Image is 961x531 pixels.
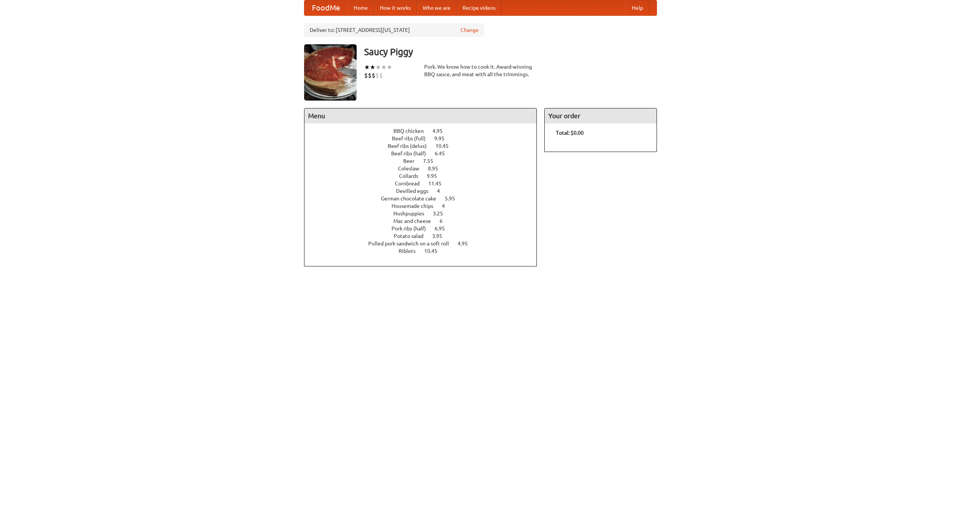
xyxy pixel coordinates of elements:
b: Total: $0.00 [556,130,584,136]
span: 6.95 [435,226,452,232]
h4: Menu [304,108,536,123]
span: 8.95 [428,165,446,171]
li: $ [364,71,368,80]
a: Who we are [417,0,456,15]
a: Riblets 10.45 [399,248,451,254]
span: Beef ribs (delux) [388,143,434,149]
img: angular.jpg [304,44,357,101]
span: 11.45 [428,181,449,187]
a: FoodMe [304,0,348,15]
span: Pulled pork sandwich on a soft roll [368,241,456,247]
li: $ [375,71,379,80]
span: Beef ribs (half) [391,150,434,156]
a: Recipe videos [456,0,502,15]
li: $ [372,71,375,80]
span: 9.95 [434,135,452,141]
span: Housemade chips [392,203,441,209]
a: How it works [374,0,417,15]
a: Pulled pork sandwich on a soft roll 4.95 [368,241,482,247]
span: 5.95 [445,196,462,202]
a: Change [461,26,479,34]
a: Collards 9.95 [399,173,451,179]
a: Beef ribs (delux) 10.45 [388,143,462,149]
span: 4 [437,188,447,194]
a: Beef ribs (half) 6.45 [391,150,459,156]
span: Pork ribs (half) [392,226,434,232]
a: Coleslaw 8.95 [398,165,452,171]
a: Pork ribs (half) 6.95 [392,226,459,232]
a: Mac and cheese 6 [393,218,456,224]
a: Beef ribs (full) 9.95 [392,135,458,141]
span: Beer [403,158,422,164]
span: BBQ chicken [393,128,431,134]
a: Hushpuppies 3.25 [393,211,457,217]
span: 10.45 [424,248,445,254]
span: German chocolate cake [381,196,444,202]
span: Collards [399,173,426,179]
a: Potato salad 3.95 [394,233,456,239]
h4: Your order [545,108,657,123]
li: $ [368,71,372,80]
span: 9.95 [427,173,444,179]
span: 3.95 [432,233,450,239]
span: Beef ribs (full) [392,135,433,141]
a: Housemade chips 4 [392,203,459,209]
span: Hushpuppies [393,211,432,217]
div: Pork. We know how to cook it. Award-winning BBQ sauce, and meat with all the trimmings. [424,63,537,78]
span: 10.45 [435,143,456,149]
a: Home [348,0,374,15]
a: Beer 7.55 [403,158,447,164]
a: Cornbread 11.45 [395,181,455,187]
span: Coleslaw [398,165,427,171]
li: ★ [364,63,370,71]
li: ★ [370,63,375,71]
span: Devilled eggs [396,188,436,194]
li: ★ [387,63,392,71]
li: ★ [381,63,387,71]
span: 4.95 [432,128,450,134]
span: 3.25 [433,211,450,217]
span: 7.55 [423,158,441,164]
a: Devilled eggs 4 [396,188,454,194]
div: Deliver to: [STREET_ADDRESS][US_STATE] [304,23,484,37]
span: 4.95 [458,241,475,247]
a: BBQ chicken 4.95 [393,128,456,134]
a: German chocolate cake 5.95 [381,196,469,202]
li: ★ [375,63,381,71]
li: $ [379,71,383,80]
h3: Saucy Piggy [364,44,657,59]
span: Cornbread [395,181,427,187]
span: 4 [442,203,452,209]
a: Help [626,0,649,15]
span: 6.45 [435,150,452,156]
span: Riblets [399,248,423,254]
span: Mac and cheese [393,218,438,224]
span: 6 [440,218,450,224]
span: Potato salad [394,233,431,239]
